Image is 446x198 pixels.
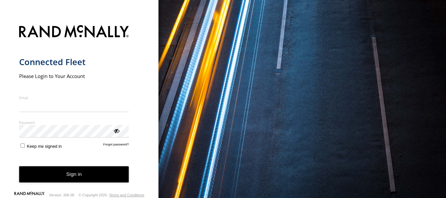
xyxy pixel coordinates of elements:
[19,21,140,193] form: main
[103,142,129,149] a: Forgot password?
[27,144,62,149] span: Keep me signed in
[19,166,129,182] button: Sign in
[19,73,129,79] h2: Please Login to Your Account
[19,95,129,100] label: Email
[19,57,129,67] h1: Connected Fleet
[113,127,120,134] div: ViewPassword
[109,193,144,197] a: Terms and Conditions
[79,193,144,197] div: © Copyright 2025 -
[19,24,129,41] img: Rand McNally
[20,143,25,148] input: Keep me signed in
[49,193,74,197] div: Version: 306.00
[19,120,129,125] label: Password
